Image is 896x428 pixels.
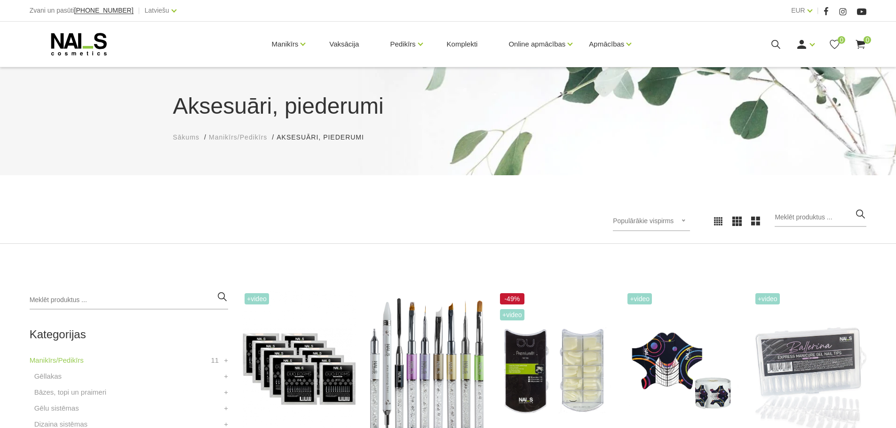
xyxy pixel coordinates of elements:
[173,89,723,123] h1: Aksesuāri, piederumi
[613,217,674,225] span: Populārākie vispirms
[277,132,373,142] li: Aksesuāri, piederumi
[775,208,866,227] input: Meklēt produktus ...
[829,39,840,50] a: 0
[173,133,200,141] span: Sākums
[508,25,565,63] a: Online apmācības
[224,355,228,366] a: +
[864,36,871,44] span: 0
[791,5,805,16] a: EUR
[224,371,228,382] a: +
[30,291,228,310] input: Meklēt produktus ...
[224,403,228,414] a: +
[755,293,780,304] span: +Video
[817,5,819,16] span: |
[245,293,269,304] span: +Video
[34,371,62,382] a: Gēllakas
[272,25,299,63] a: Manikīrs
[209,132,267,142] a: Manikīrs/Pedikīrs
[224,387,228,398] a: +
[500,293,524,304] span: -49%
[145,5,169,16] a: Latviešu
[30,5,134,16] div: Zvani un pasūti
[34,403,79,414] a: Gēlu sistēmas
[627,293,652,304] span: +Video
[30,328,228,341] h2: Kategorijas
[138,5,140,16] span: |
[855,39,866,50] a: 0
[439,22,485,67] a: Komplekti
[211,355,219,366] span: 11
[838,36,845,44] span: 0
[30,355,84,366] a: Manikīrs/Pedikīrs
[34,387,106,398] a: Bāzes, topi un praimeri
[589,25,624,63] a: Apmācības
[209,133,267,141] span: Manikīrs/Pedikīrs
[322,22,366,67] a: Vaksācija
[74,7,134,14] a: [PHONE_NUMBER]
[173,132,200,142] a: Sākums
[390,25,415,63] a: Pedikīrs
[500,309,524,320] span: +Video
